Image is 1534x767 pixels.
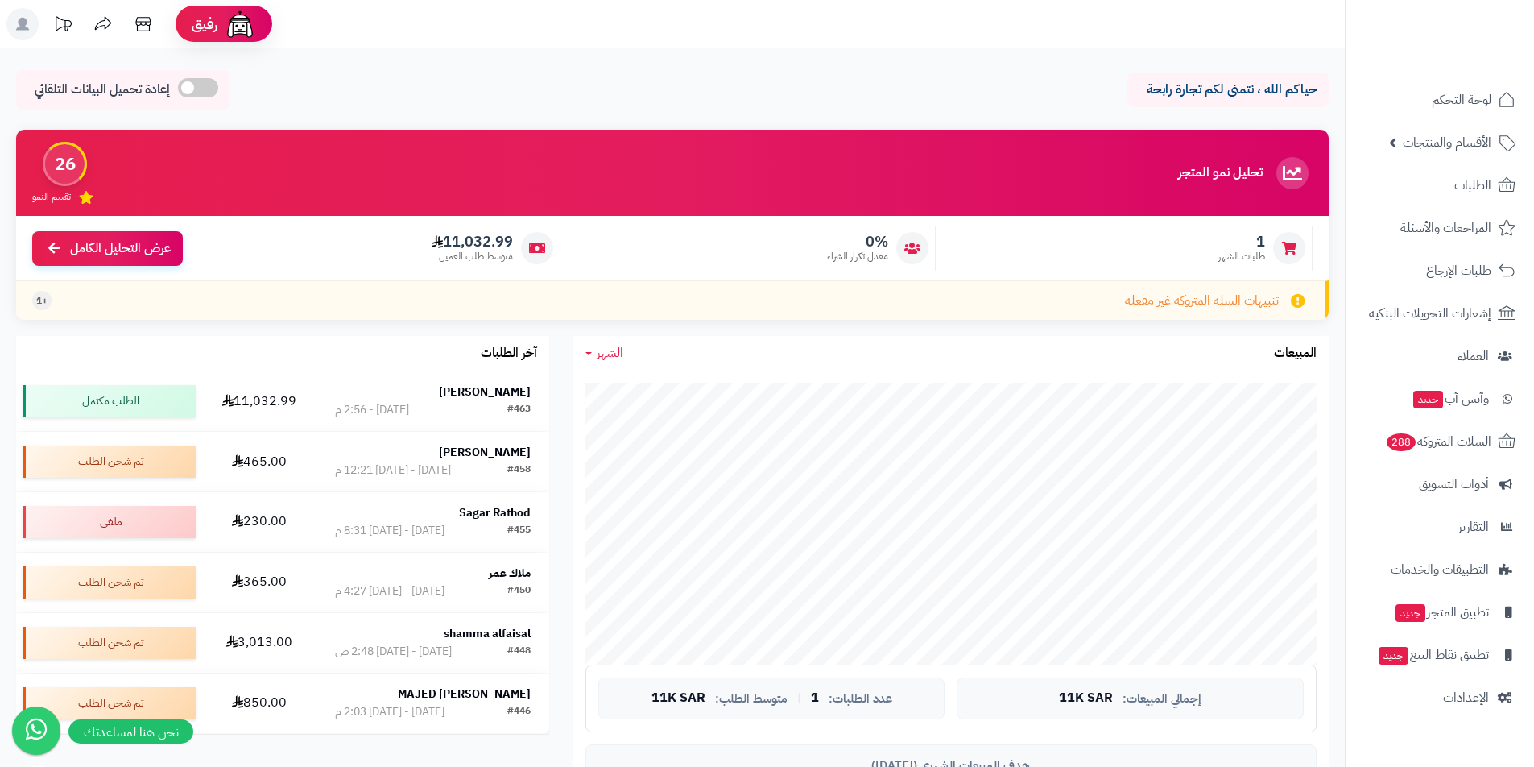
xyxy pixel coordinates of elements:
div: #446 [507,704,531,720]
span: تقييم النمو [32,190,71,204]
span: 288 [1387,433,1416,451]
img: ai-face.png [224,8,256,40]
a: التقارير [1355,508,1524,546]
strong: MAJED [PERSON_NAME] [398,686,531,703]
strong: [PERSON_NAME] [439,444,531,461]
div: تم شحن الطلب [23,687,196,719]
span: 11,032.99 [432,233,513,251]
strong: [PERSON_NAME] [439,383,531,400]
div: تم شحن الطلب [23,566,196,599]
span: الإعدادات [1443,686,1489,709]
a: المراجعات والأسئلة [1355,209,1524,247]
span: طلبات الشهر [1218,250,1265,263]
span: وآتس آب [1412,388,1489,410]
h3: المبيعات [1274,346,1317,361]
div: ملغي [23,506,196,538]
td: 11,032.99 [202,371,316,431]
div: [DATE] - [DATE] 8:31 م [335,523,444,539]
div: [DATE] - [DATE] 2:03 م [335,704,444,720]
a: طلبات الإرجاع [1355,251,1524,290]
td: 465.00 [202,432,316,491]
div: [DATE] - [DATE] 2:48 ص [335,644,452,660]
span: متوسط طلب العميل [432,250,513,263]
a: الإعدادات [1355,678,1524,717]
div: الطلب مكتمل [23,385,196,417]
a: وآتس آبجديد [1355,379,1524,418]
span: عدد الطلبات: [829,692,892,706]
h3: آخر الطلبات [481,346,537,361]
span: 11K SAR [1059,691,1113,706]
span: السلات المتروكة [1385,430,1491,453]
div: تم شحن الطلب [23,446,196,478]
p: حياكم الله ، نتمنى لكم تجارة رابحة [1139,81,1317,99]
a: عرض التحليل الكامل [32,231,183,266]
span: +1 [36,294,48,308]
a: تحديثات المنصة [43,8,83,44]
span: الأقسام والمنتجات [1403,131,1491,154]
span: جديد [1413,391,1443,408]
h3: تحليل نمو المتجر [1178,166,1263,180]
a: الطلبات [1355,166,1524,205]
span: تطبيق نقاط البيع [1377,644,1489,666]
div: #448 [507,644,531,660]
a: السلات المتروكة288 [1355,422,1524,461]
div: [DATE] - [DATE] 4:27 م [335,583,444,599]
td: 230.00 [202,492,316,552]
td: 365.00 [202,553,316,612]
strong: Sagar Rathod [459,504,531,521]
span: 1 [811,691,819,706]
strong: ملاك عمر [489,565,531,582]
span: | [797,692,801,704]
a: إشعارات التحويلات البنكية [1355,294,1524,333]
td: 850.00 [202,674,316,733]
div: #463 [507,402,531,418]
span: جديد [1395,604,1425,622]
div: تم شحن الطلب [23,627,196,659]
a: العملاء [1355,337,1524,375]
span: إعادة تحميل البيانات التلقائي [35,81,170,99]
span: إجمالي المبيعات: [1123,692,1201,706]
div: #455 [507,523,531,539]
div: #458 [507,462,531,479]
div: [DATE] - [DATE] 12:21 م [335,462,451,479]
span: تطبيق المتجر [1394,601,1489,624]
span: إشعارات التحويلات البنكية [1369,302,1491,325]
a: تطبيق المتجرجديد [1355,593,1524,632]
span: جديد [1379,647,1408,665]
span: المراجعات والأسئلة [1400,217,1491,239]
span: الطلبات [1454,174,1491,197]
a: التطبيقات والخدمات [1355,550,1524,589]
a: الشهر [585,344,623,363]
span: 1 [1218,233,1265,251]
a: أدوات التسويق [1355,465,1524,504]
td: 3,013.00 [202,613,316,673]
a: تطبيق نقاط البيعجديد [1355,636,1524,674]
div: #450 [507,583,531,599]
div: [DATE] - 2:56 م [335,402,409,418]
a: لوحة التحكم [1355,81,1524,119]
span: متوسط الطلب: [715,692,788,706]
span: رفيق [192,15,217,34]
span: معدل تكرار الشراء [827,250,888,263]
strong: shamma alfaisal [444,625,531,642]
span: العملاء [1458,345,1489,367]
span: التطبيقات والخدمات [1391,558,1489,581]
span: التقارير [1458,516,1489,538]
span: الشهر [597,343,623,363]
span: أدوات التسويق [1419,473,1489,495]
span: طلبات الإرجاع [1426,259,1491,282]
span: عرض التحليل الكامل [70,239,171,258]
span: لوحة التحكم [1432,89,1491,111]
span: 0% [827,233,888,251]
span: 11K SAR [651,691,705,706]
span: تنبيهات السلة المتروكة غير مفعلة [1125,292,1279,310]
